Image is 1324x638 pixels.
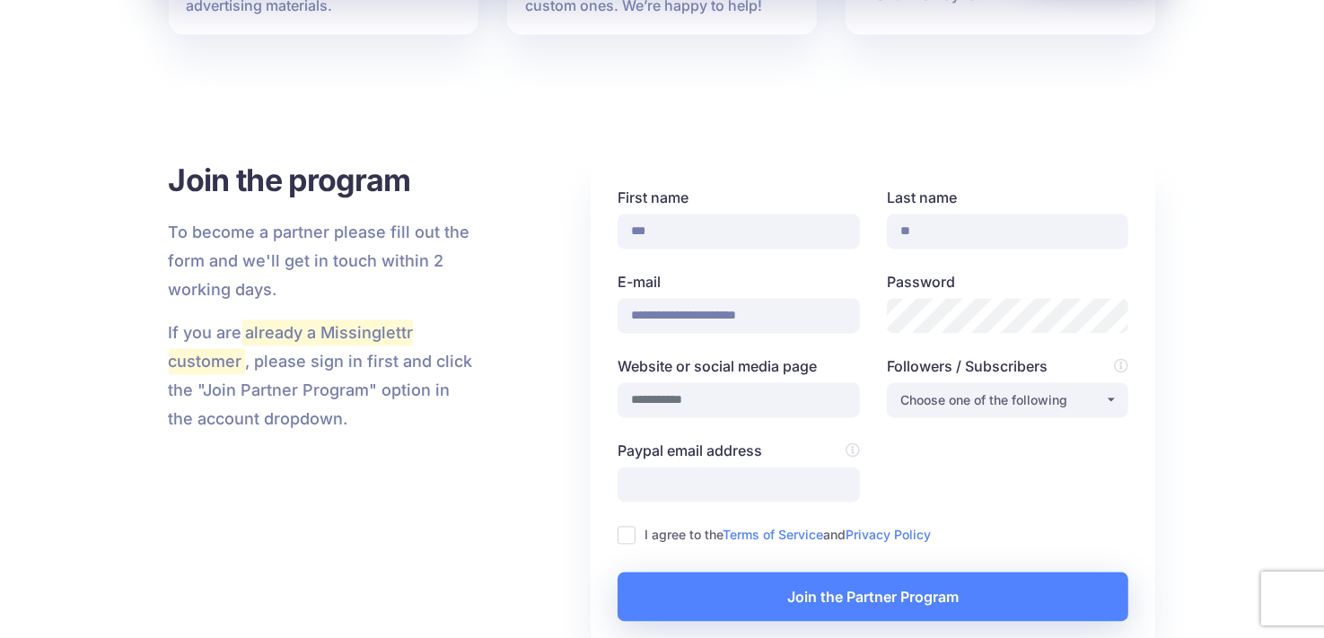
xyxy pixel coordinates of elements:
label: First name [618,187,860,208]
label: E-mail [618,271,860,293]
a: Privacy Policy [846,527,931,542]
p: If you are , please sign in first and click the "Join Partner Program" option in the account drop... [169,319,480,433]
button: Join the Partner Program [618,572,1128,621]
mark: already a Missinglettr customer [169,319,414,373]
button: Choose one of the following [887,382,1129,417]
a: Terms of Service [723,527,823,542]
label: Last name [887,187,1129,208]
h3: Join the program [169,160,480,200]
label: Followers / Subscribers [887,355,1129,377]
p: To become a partner please fill out the form and we'll get in touch within 2 working days. [169,218,480,304]
div: Choose one of the following [900,389,1105,411]
label: I agree to the and [644,524,931,545]
label: Paypal email address [618,440,860,461]
label: Website or social media page [618,355,860,377]
label: Password [887,271,1129,293]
